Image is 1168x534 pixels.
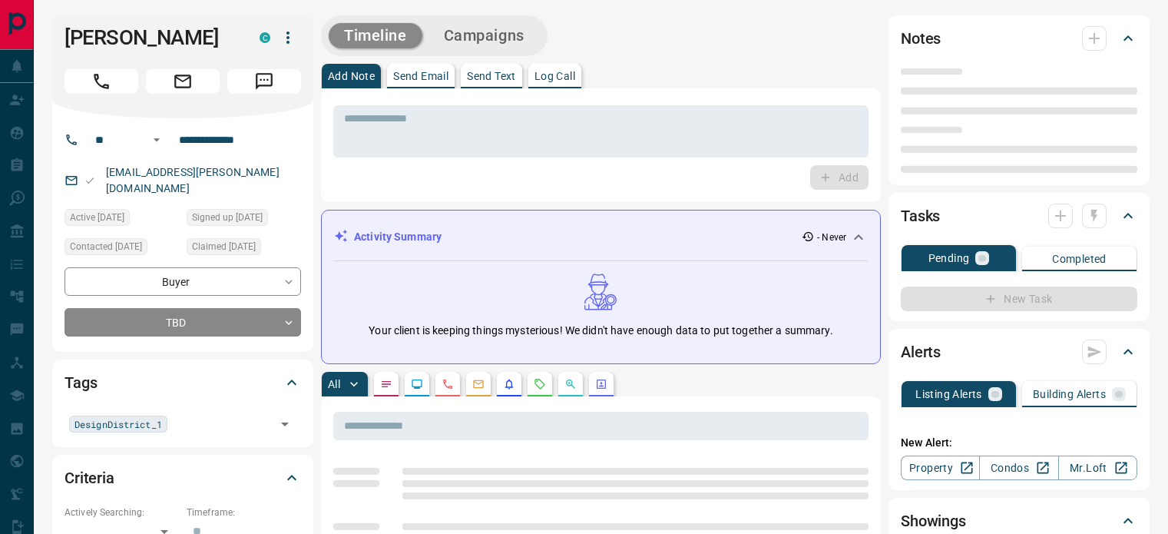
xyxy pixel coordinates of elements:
[901,26,941,51] h2: Notes
[328,71,375,81] p: Add Note
[534,378,546,390] svg: Requests
[534,71,575,81] p: Log Call
[65,364,301,401] div: Tags
[380,378,392,390] svg: Notes
[901,333,1137,370] div: Alerts
[467,71,516,81] p: Send Text
[227,69,301,94] span: Message
[901,20,1137,57] div: Notes
[192,210,263,225] span: Signed up [DATE]
[901,197,1137,234] div: Tasks
[65,506,179,519] p: Actively Searching:
[187,506,301,519] p: Timeframe:
[1052,254,1107,264] p: Completed
[65,459,301,496] div: Criteria
[354,229,442,245] p: Activity Summary
[472,378,485,390] svg: Emails
[65,209,179,231] div: Wed Jan 17 2024
[595,378,607,390] svg: Agent Actions
[146,69,220,94] span: Email
[274,413,296,435] button: Open
[901,340,941,364] h2: Alerts
[411,378,423,390] svg: Lead Browsing Activity
[901,456,980,480] a: Property
[928,253,970,264] p: Pending
[901,509,966,533] h2: Showings
[1033,389,1106,400] p: Building Alerts
[84,175,95,186] svg: Email Valid
[65,370,97,395] h2: Tags
[564,378,577,390] svg: Opportunities
[901,435,1137,451] p: New Alert:
[817,231,846,244] p: - Never
[442,378,454,390] svg: Calls
[503,378,515,390] svg: Listing Alerts
[1058,456,1137,480] a: Mr.Loft
[192,239,256,254] span: Claimed [DATE]
[187,238,301,260] div: Thu Aug 05 2021
[70,239,142,254] span: Contacted [DATE]
[428,23,540,48] button: Campaigns
[65,69,138,94] span: Call
[328,379,340,390] p: All
[65,25,237,50] h1: [PERSON_NAME]
[334,223,868,251] div: Activity Summary- Never
[979,456,1058,480] a: Condos
[65,466,114,490] h2: Criteria
[106,166,280,194] a: [EMAIL_ADDRESS][PERSON_NAME][DOMAIN_NAME]
[260,32,270,43] div: condos.ca
[147,131,166,149] button: Open
[901,204,940,228] h2: Tasks
[369,323,832,339] p: Your client is keeping things mysterious! We didn't have enough data to put together a summary.
[393,71,448,81] p: Send Email
[65,238,179,260] div: Thu Aug 05 2021
[74,416,162,432] span: DesignDistrict_1
[187,209,301,231] div: Thu Aug 05 2021
[329,23,422,48] button: Timeline
[65,267,301,296] div: Buyer
[915,389,982,400] p: Listing Alerts
[65,308,301,337] div: TBD
[70,210,124,225] span: Active [DATE]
